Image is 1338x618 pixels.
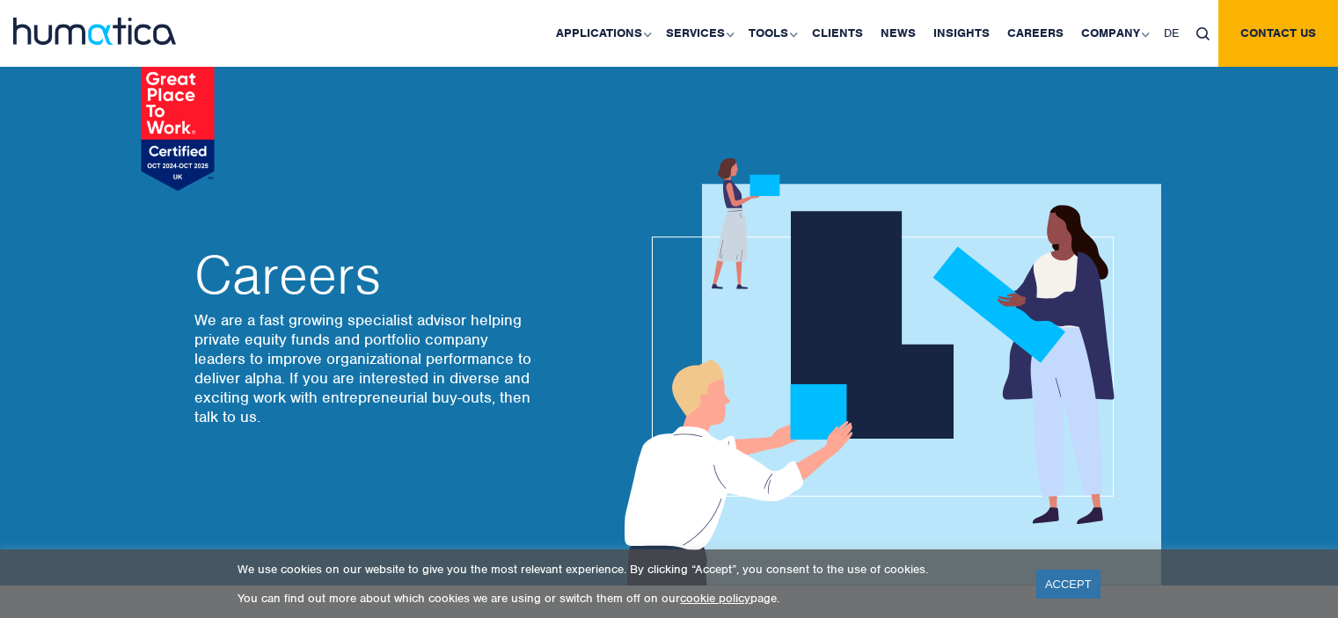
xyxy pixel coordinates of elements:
[608,158,1161,585] img: about_banner1
[13,18,176,45] img: logo
[194,249,537,302] h2: Careers
[1036,570,1100,599] a: ACCEPT
[238,562,1014,577] p: We use cookies on our website to give you the most relevant experience. By clicking “Accept”, you...
[194,310,537,426] p: We are a fast growing specialist advisor helping private equity funds and portfolio company leade...
[680,591,750,606] a: cookie policy
[1164,25,1179,40] span: DE
[1196,27,1210,40] img: search_icon
[238,591,1014,606] p: You can find out more about which cookies we are using or switch them off on our page.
